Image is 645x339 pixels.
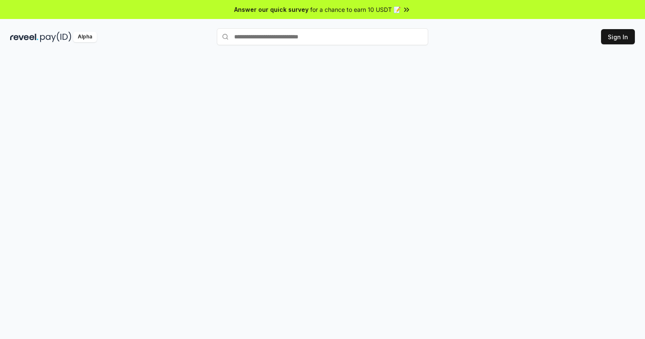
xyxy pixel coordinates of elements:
img: pay_id [40,32,71,42]
span: for a chance to earn 10 USDT 📝 [310,5,401,14]
img: reveel_dark [10,32,38,42]
span: Answer our quick survey [234,5,309,14]
button: Sign In [601,29,635,44]
div: Alpha [73,32,97,42]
